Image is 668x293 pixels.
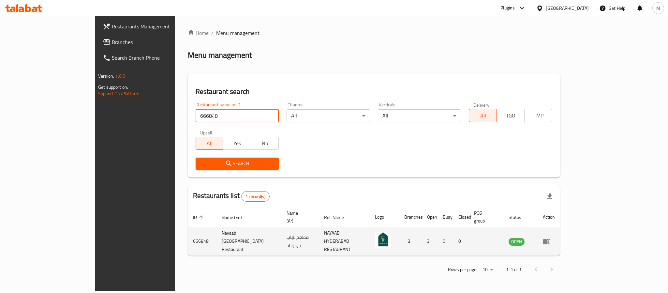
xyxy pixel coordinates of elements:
[222,213,250,221] span: Name (En)
[448,266,477,274] p: Rows per page:
[188,29,560,37] nav: breadcrumb
[438,227,453,256] td: 0
[324,213,352,221] span: Ref. Name
[474,209,496,225] span: POS group
[542,189,557,204] div: Export file
[438,207,453,227] th: Busy
[524,109,552,122] button: TMP
[527,111,550,120] span: TMP
[509,213,530,221] span: Status
[193,191,270,202] h2: Restaurants list
[98,72,114,80] span: Version:
[112,54,201,62] span: Search Branch Phone
[97,50,206,66] a: Search Branch Phone
[196,158,279,170] button: Search
[115,72,125,80] span: 1.0.0
[319,227,369,256] td: NAYAAB HYDERABAD RESTAURANT
[473,102,490,107] label: Delivery
[211,29,214,37] li: /
[500,4,515,12] div: Plugins
[97,19,206,34] a: Restaurants Management
[287,209,311,225] span: Name (Ar)
[453,207,469,227] th: Closed
[196,137,224,150] button: All
[226,139,248,148] span: Yes
[375,232,391,248] img: Nayaab Hyderabad Restaurant
[469,109,497,122] button: All
[370,207,399,227] th: Logo
[216,227,282,256] td: Nayaab [GEOGRAPHIC_DATA] Restaurant
[499,111,522,120] span: TGO
[97,34,206,50] a: Branches
[399,207,422,227] th: Branches
[378,109,461,122] div: All
[453,227,469,256] td: 0
[216,29,260,37] span: Menu management
[422,207,438,227] th: Open
[497,109,525,122] button: TGO
[98,89,140,98] a: Support.OpsPlatform
[188,207,560,256] table: enhanced table
[251,137,279,150] button: No
[506,266,522,274] p: 1-1 of 1
[281,227,319,256] td: مطعم ناياب حيدراباد
[193,213,205,221] span: ID
[656,5,660,12] span: M
[201,160,274,168] span: Search
[480,265,496,275] div: Rows per page:
[287,109,370,122] div: All
[509,238,525,245] span: OPEN
[112,23,201,30] span: Restaurants Management
[242,193,269,200] span: 1 record(s)
[98,83,128,91] span: Get support on:
[223,137,251,150] button: Yes
[472,111,494,120] span: All
[112,38,201,46] span: Branches
[196,87,552,97] h2: Restaurant search
[188,50,252,60] h2: Menu management
[422,227,438,256] td: 3
[241,191,270,202] div: Total records count
[538,207,560,227] th: Action
[254,139,276,148] span: No
[200,130,212,135] label: Upsell
[196,109,279,122] input: Search for restaurant name or ID..
[199,139,221,148] span: All
[546,5,589,12] div: [GEOGRAPHIC_DATA]
[399,227,422,256] td: 3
